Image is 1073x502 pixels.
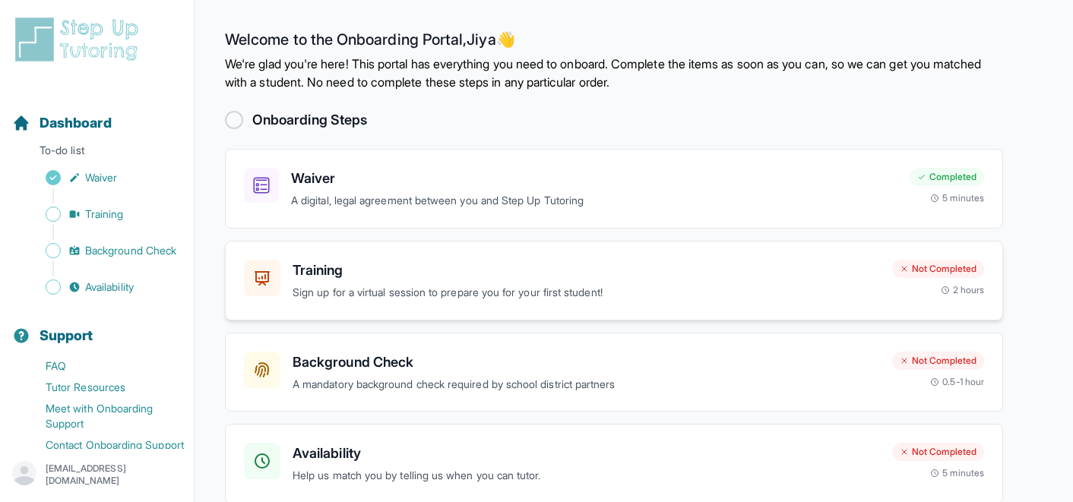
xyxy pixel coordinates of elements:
a: Tutor Resources [12,377,194,398]
div: Not Completed [892,260,984,278]
img: logo [12,15,147,64]
button: Support [6,301,188,352]
span: Background Check [85,243,176,258]
a: Background CheckA mandatory background check required by school district partnersNot Completed0.5... [225,333,1003,412]
a: Meet with Onboarding Support [12,398,194,434]
a: Training [12,204,194,225]
h3: Availability [293,443,880,464]
p: To-do list [6,143,188,164]
div: 2 hours [941,284,985,296]
h3: Training [293,260,880,281]
div: 0.5-1 hour [930,376,984,388]
h2: Onboarding Steps [252,109,367,131]
a: Availability [12,276,194,298]
span: Training [85,207,124,222]
a: FAQ [12,355,194,377]
p: A mandatory background check required by school district partners [293,376,880,393]
p: [EMAIL_ADDRESS][DOMAIN_NAME] [46,463,182,487]
p: We're glad you're here! This portal has everything you need to onboard. Complete the items as soo... [225,55,1003,91]
h3: Background Check [293,352,880,373]
a: Waiver [12,167,194,188]
div: 5 minutes [930,192,984,204]
span: Dashboard [40,112,112,134]
a: TrainingSign up for a virtual session to prepare you for your first student!Not Completed2 hours [225,241,1003,320]
div: 5 minutes [930,467,984,479]
div: Completed [910,168,984,186]
a: Background Check [12,240,194,261]
p: Help us match you by telling us when you can tutor. [293,467,880,485]
a: WaiverA digital, legal agreement between you and Step Up TutoringCompleted5 minutes [225,149,1003,229]
div: Not Completed [892,443,984,461]
h2: Welcome to the Onboarding Portal, Jiya 👋 [225,30,1003,55]
a: Dashboard [12,112,112,134]
span: Support [40,325,93,346]
span: Waiver [85,170,117,185]
div: Not Completed [892,352,984,370]
a: Contact Onboarding Support [12,434,194,456]
p: Sign up for a virtual session to prepare you for your first student! [293,284,880,302]
button: Dashboard [6,88,188,140]
h3: Waiver [291,168,897,189]
button: [EMAIL_ADDRESS][DOMAIN_NAME] [12,461,182,488]
span: Availability [85,279,134,295]
p: A digital, legal agreement between you and Step Up Tutoring [291,192,897,210]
